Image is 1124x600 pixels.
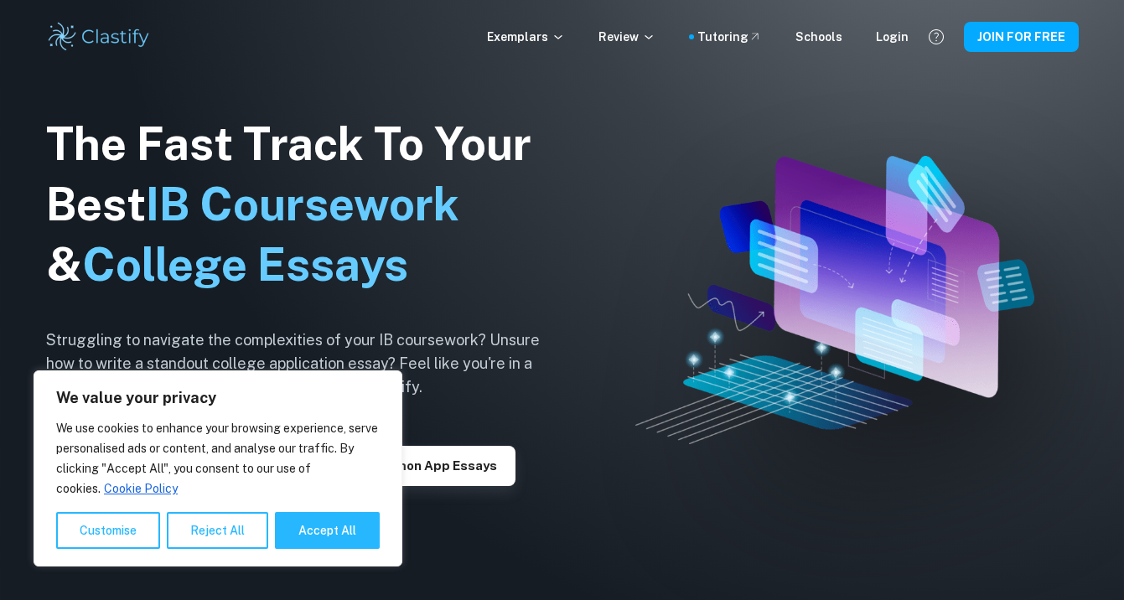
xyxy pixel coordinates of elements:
[297,457,515,473] a: Explore Common App essays
[598,28,655,46] p: Review
[146,178,459,230] span: IB Coursework
[167,512,268,549] button: Reject All
[922,23,950,51] button: Help and Feedback
[46,20,153,54] img: Clastify logo
[635,156,1033,444] img: Clastify hero
[697,28,762,46] a: Tutoring
[46,114,566,295] h1: The Fast Track To Your Best &
[964,22,1079,52] button: JOIN FOR FREE
[46,328,566,399] h6: Struggling to navigate the complexities of your IB coursework? Unsure how to write a standout col...
[103,481,179,496] a: Cookie Policy
[275,512,380,549] button: Accept All
[487,28,565,46] p: Exemplars
[56,388,380,408] p: We value your privacy
[56,418,380,499] p: We use cookies to enhance your browsing experience, serve personalised ads or content, and analys...
[56,512,160,549] button: Customise
[876,28,909,46] a: Login
[297,446,515,486] button: Explore Common App essays
[34,370,402,566] div: We value your privacy
[82,238,408,291] span: College Essays
[795,28,842,46] a: Schools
